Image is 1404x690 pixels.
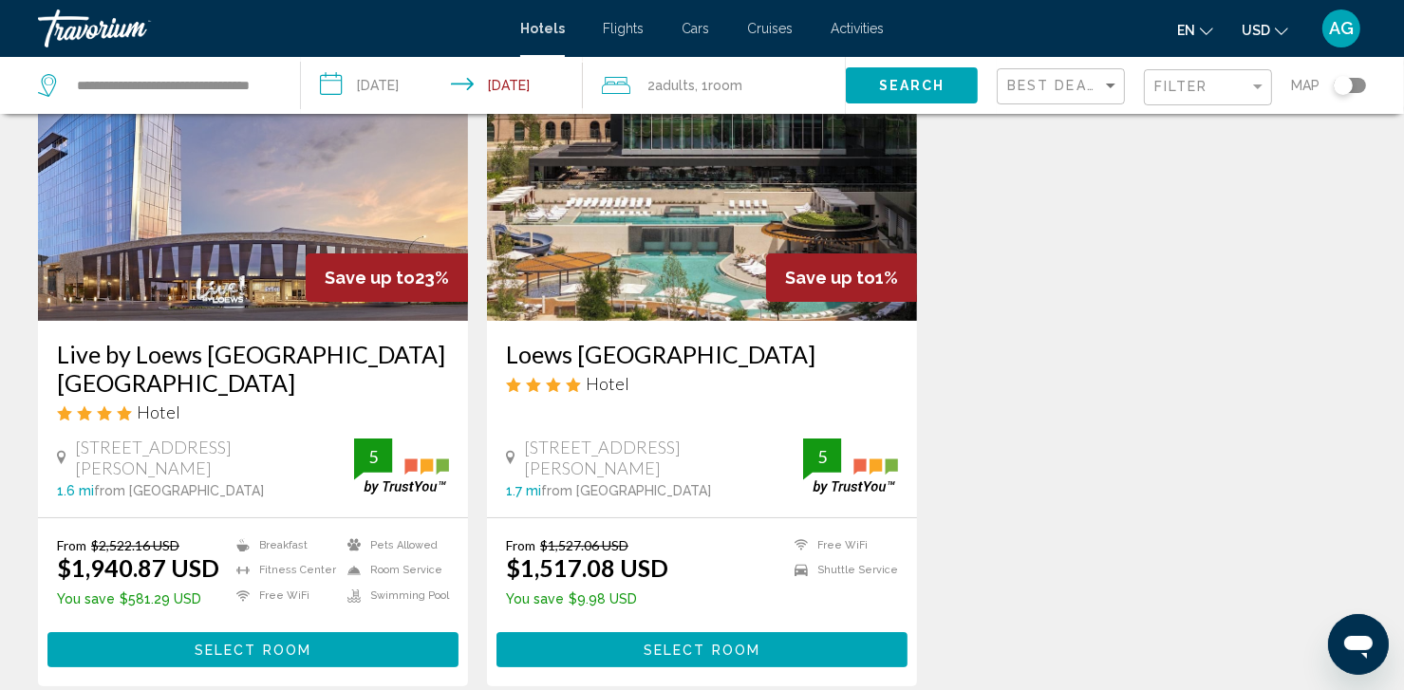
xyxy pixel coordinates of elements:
[1320,77,1366,94] button: Toggle map
[227,563,338,579] li: Fitness Center
[496,637,908,658] a: Select Room
[803,438,898,494] img: trustyou-badge.svg
[506,537,535,553] span: From
[76,437,355,478] span: [STREET_ADDRESS][PERSON_NAME]
[91,537,179,553] del: $2,522.16 USD
[506,340,898,368] a: Loews [GEOGRAPHIC_DATA]
[831,21,884,36] a: Activities
[708,78,742,93] span: Room
[785,537,898,553] li: Free WiFi
[1007,79,1119,95] mat-select: Sort by
[47,637,459,658] a: Select Room
[57,537,86,553] span: From
[525,437,804,478] span: [STREET_ADDRESS][PERSON_NAME]
[354,438,449,494] img: trustyou-badge.svg
[1291,72,1320,99] span: Map
[603,21,644,36] a: Flights
[506,373,898,394] div: 4 star Hotel
[803,445,841,468] div: 5
[137,401,180,422] span: Hotel
[354,445,392,468] div: 5
[540,537,628,553] del: $1,527.06 USD
[57,591,115,606] span: You save
[506,553,668,582] ins: $1,517.08 USD
[747,21,793,36] a: Cruises
[879,79,945,94] span: Search
[1007,78,1107,93] span: Best Deals
[785,268,875,288] span: Save up to
[38,9,501,47] a: Travorium
[38,17,468,321] img: Hotel image
[1177,23,1195,38] span: en
[506,591,564,606] span: You save
[1177,16,1213,44] button: Change language
[1317,9,1366,48] button: User Menu
[57,340,449,397] a: Live by Loews [GEOGRAPHIC_DATA] [GEOGRAPHIC_DATA]
[1154,79,1208,94] span: Filter
[338,537,449,553] li: Pets Allowed
[695,72,742,99] span: , 1
[227,587,338,604] li: Free WiFi
[785,563,898,579] li: Shuttle Service
[541,483,711,498] span: from [GEOGRAPHIC_DATA]
[1328,614,1389,675] iframe: Button to launch messaging window
[57,483,94,498] span: 1.6 mi
[583,57,846,114] button: Travelers: 2 adults, 0 children
[338,563,449,579] li: Room Service
[586,373,629,394] span: Hotel
[1329,19,1354,38] span: AG
[506,483,541,498] span: 1.7 mi
[487,17,917,321] img: Hotel image
[655,78,695,93] span: Adults
[57,401,449,422] div: 4 star Hotel
[520,21,565,36] a: Hotels
[846,67,978,103] button: Search
[227,537,338,553] li: Breakfast
[1144,68,1272,107] button: Filter
[338,587,449,604] li: Swimming Pool
[647,72,695,99] span: 2
[57,553,219,582] ins: $1,940.87 USD
[94,483,264,498] span: from [GEOGRAPHIC_DATA]
[306,253,468,302] div: 23%
[496,632,908,667] button: Select Room
[1242,23,1270,38] span: USD
[57,591,219,606] p: $581.29 USD
[766,253,917,302] div: 1%
[325,268,415,288] span: Save up to
[301,57,583,114] button: Check-in date: Oct 17, 2025 Check-out date: Oct 20, 2025
[682,21,709,36] a: Cars
[1242,16,1288,44] button: Change currency
[644,643,760,658] span: Select Room
[195,643,311,658] span: Select Room
[506,591,668,606] p: $9.98 USD
[47,632,459,667] button: Select Room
